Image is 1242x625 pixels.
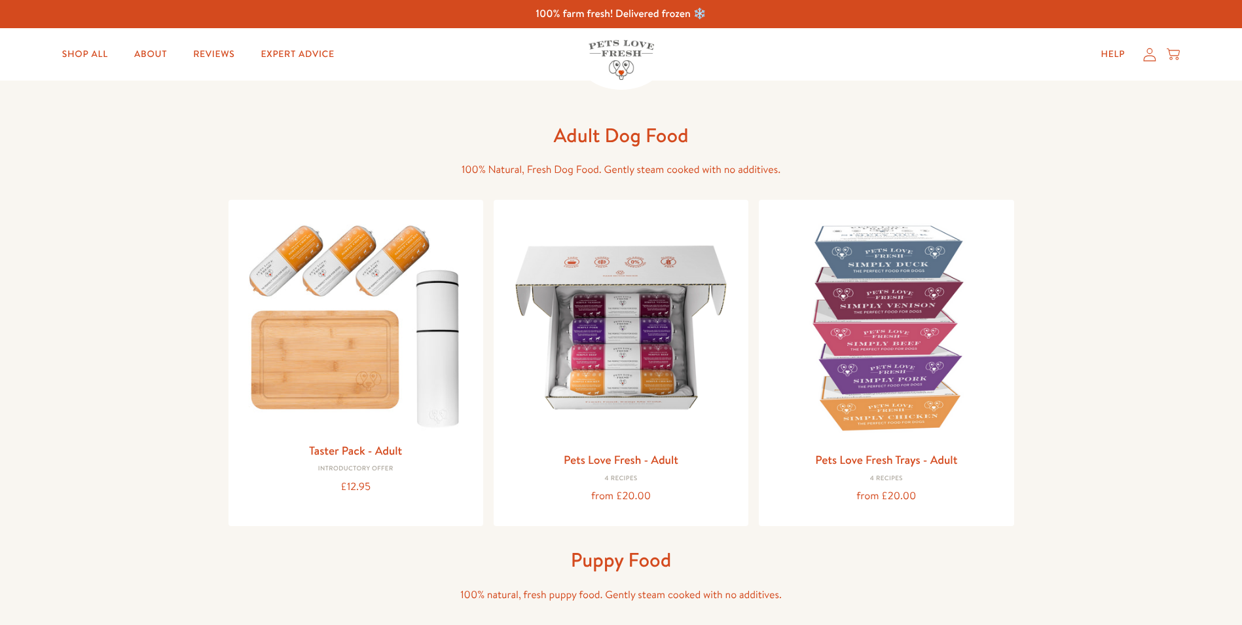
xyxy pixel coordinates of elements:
a: Reviews [183,41,245,67]
img: Pets Love Fresh [589,40,654,80]
img: Pets Love Fresh - Adult [504,210,738,444]
span: 100% natural, fresh puppy food. Gently steam cooked with no additives. [460,588,782,602]
a: About [124,41,177,67]
div: Introductory Offer [239,465,473,473]
div: £12.95 [239,478,473,496]
img: Taster Pack - Adult [239,210,473,435]
a: Expert Advice [251,41,345,67]
div: from £20.00 [769,487,1003,505]
a: Shop All [52,41,119,67]
div: 4 Recipes [504,475,738,483]
span: 100% Natural, Fresh Dog Food. Gently steam cooked with no additives. [462,162,780,177]
img: Pets Love Fresh Trays - Adult [769,210,1003,444]
h1: Adult Dog Food [412,123,831,148]
a: Help [1090,41,1135,67]
div: 4 Recipes [769,475,1003,483]
a: Taster Pack - Adult [309,442,402,459]
h1: Puppy Food [412,547,831,573]
div: from £20.00 [504,487,738,505]
a: Pets Love Fresh - Adult [564,451,678,468]
a: Pets Love Fresh Trays - Adult [815,451,957,468]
